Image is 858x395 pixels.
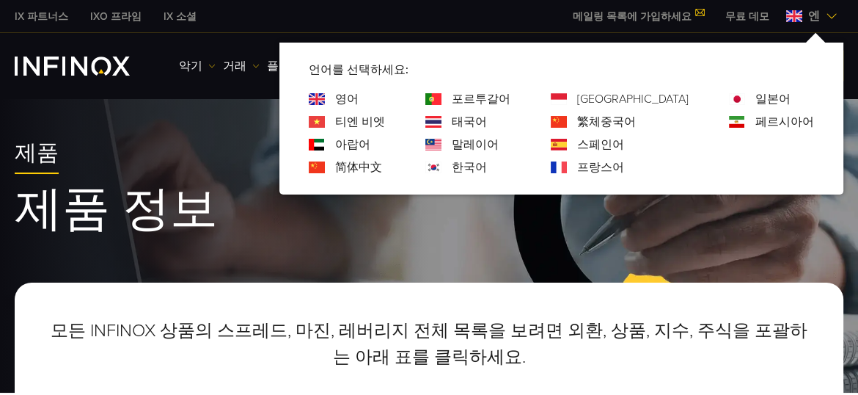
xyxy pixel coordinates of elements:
[179,59,202,73] font: 악기
[573,10,692,23] font: 메일링 목록에 가입하세요
[577,113,636,131] a: 언어
[755,92,791,106] font: 일본어
[452,90,510,108] a: 언어
[755,113,814,131] a: 언어
[335,159,382,176] a: 언어
[335,115,385,129] font: 티엔 비엣
[309,62,408,77] font: 언어를 선택하세요:
[79,9,153,24] a: 인피녹스
[335,137,370,152] font: 아랍어
[452,113,487,131] a: 언어
[452,92,510,106] font: 포르투갈어
[577,159,624,176] a: 언어
[15,181,218,239] font: 제품 정보
[562,10,714,23] a: 메일링 목록에 가입하세요
[755,90,791,108] a: 언어
[267,59,302,73] font: 플랫폼
[90,10,142,23] font: IXO 프라임
[577,160,624,175] font: 프랑스어
[577,136,624,153] a: 언어
[267,57,315,75] a: 플랫폼
[15,139,59,167] font: 제품
[577,92,689,106] font: [GEOGRAPHIC_DATA]
[335,160,382,175] font: 简体中文
[452,115,487,129] font: 태국어
[335,92,359,106] font: 영어
[335,136,370,153] a: 언어
[223,57,260,75] a: 거래
[153,9,208,24] a: 인피녹스
[452,159,487,176] a: 언어
[452,160,487,175] font: 한국어
[577,137,624,152] font: 스페인어
[15,10,68,23] font: IX 파트너스
[51,320,807,368] font: 모든 INFINOX 상품의 스프레드, 마진, 레버리지 전체 목록을 보려면 외환, 상품, 지수, 주식을 포괄하는 아래 표를 클릭하세요.
[452,136,499,153] a: 언어
[223,59,246,73] font: 거래
[755,115,814,129] font: 페르시아어
[577,90,689,108] a: 언어
[4,9,79,24] a: 인피녹스
[577,115,636,129] font: 繁체중국어
[164,10,197,23] font: IX 소셜
[335,113,385,131] a: 언어
[335,90,359,108] a: 언어
[179,57,216,75] a: 악기
[15,57,164,76] a: INFINOX 로고
[452,137,499,152] font: 말레이어
[725,10,769,23] font: 무료 데모
[714,9,780,24] a: 인피녹스 메뉴
[808,9,820,23] font: 엔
